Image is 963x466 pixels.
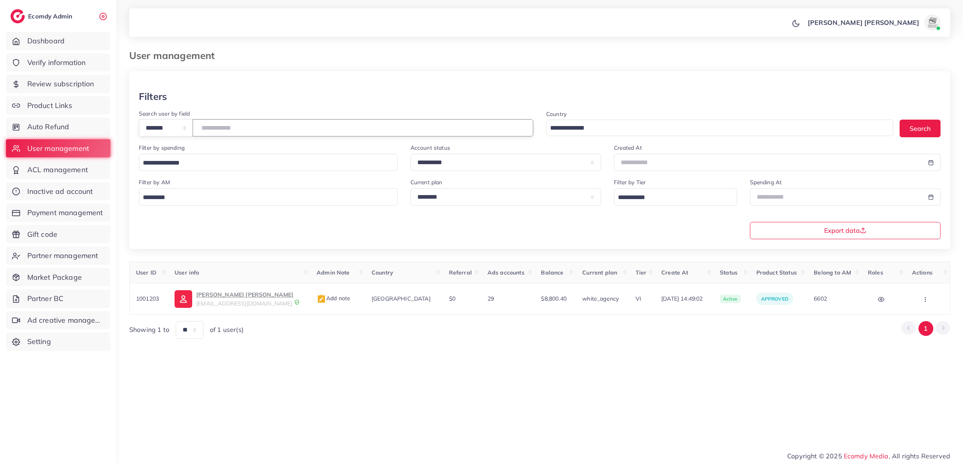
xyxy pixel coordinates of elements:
label: Spending At [750,178,782,186]
img: admin_note.cdd0b510.svg [317,294,326,304]
a: logoEcomdy Admin [10,9,74,23]
span: Review subscription [27,79,94,89]
p: [PERSON_NAME] [PERSON_NAME] [808,18,919,27]
span: Gift code [27,229,57,240]
img: logo [10,9,25,23]
span: Product Status [756,269,797,276]
button: Export data [750,222,941,239]
span: Inactive ad account [27,186,93,197]
div: Search for option [139,188,398,206]
input: Search for option [140,191,387,204]
a: Ecomdy Media [844,452,889,460]
a: Review subscription [6,75,110,93]
span: Dashboard [27,36,65,46]
span: Add note [317,295,350,302]
a: Inactive ad account [6,182,110,201]
a: Dashboard [6,32,110,50]
span: approved [761,296,788,302]
span: Partner management [27,250,98,261]
span: Actions [912,269,933,276]
a: Gift code [6,225,110,244]
span: Product Links [27,100,72,111]
div: Search for option [614,188,737,206]
div: Search for option [546,120,893,136]
span: Showing 1 to [129,325,169,334]
input: Search for option [140,157,387,169]
span: Auto Refund [27,122,69,132]
span: Export data [824,227,866,234]
label: Account status [410,144,450,152]
span: , All rights Reserved [889,451,950,461]
a: Setting [6,332,110,351]
span: Roles [868,269,883,276]
a: Payment management [6,203,110,222]
a: Ad creative management [6,311,110,330]
label: Filter by spending [139,144,185,152]
h3: User management [129,50,221,61]
a: Auto Refund [6,118,110,136]
h2: Ecomdy Admin [28,12,74,20]
span: [EMAIL_ADDRESS][DOMAIN_NAME] [196,300,292,307]
input: Search for option [547,122,883,134]
span: User info [175,269,199,276]
span: Partner BC [27,293,64,304]
span: $0 [449,295,455,302]
a: ACL management [6,161,110,179]
span: Payment management [27,208,103,218]
span: Current plan [582,269,617,276]
span: $8,800.40 [541,295,566,302]
span: Status [720,269,737,276]
span: 1001203 [136,295,159,302]
span: Balance [541,269,563,276]
label: Country [546,110,567,118]
span: User management [27,143,89,154]
a: [PERSON_NAME] [PERSON_NAME]avatar [803,14,944,31]
img: 9CAL8B2pu8EFxCJHYAAAAldEVYdGRhdGU6Y3JlYXRlADIwMjItMTItMDlUMDQ6NTg6MzkrMDA6MDBXSlgLAAAAJXRFWHRkYXR... [294,299,300,305]
span: 6602 [814,295,827,302]
span: Ad creative management [27,315,104,326]
span: of 1 user(s) [210,325,244,334]
ul: Pagination [901,321,950,336]
label: Filter by AM [139,178,170,186]
span: active [720,295,741,303]
span: Admin Note [317,269,350,276]
img: avatar [924,14,941,31]
span: Copyright © 2025 [787,451,950,461]
span: Verify information [27,57,86,68]
span: 29 [488,295,494,302]
h3: Filters [139,91,167,102]
a: Partner BC [6,289,110,308]
p: [PERSON_NAME] [PERSON_NAME] [196,290,293,299]
span: white_agency [582,295,619,302]
span: User ID [136,269,156,276]
label: Filter by Tier [614,178,646,186]
a: Verify information [6,53,110,72]
div: Search for option [139,154,398,171]
span: Market Package [27,272,82,283]
span: Country [372,269,393,276]
span: VI [636,295,641,302]
a: Partner management [6,246,110,265]
span: ACL management [27,165,88,175]
span: [GEOGRAPHIC_DATA] [372,295,431,302]
a: [PERSON_NAME] [PERSON_NAME][EMAIL_ADDRESS][DOMAIN_NAME] [175,290,304,307]
button: Go to page 1 [918,321,933,336]
span: Referral [449,269,472,276]
span: Ads accounts [488,269,524,276]
a: User management [6,139,110,158]
span: Create At [661,269,688,276]
label: Search user by field [139,110,190,118]
img: ic-user-info.36bf1079.svg [175,290,192,308]
a: Market Package [6,268,110,287]
label: Created At [614,144,642,152]
label: Current plan [410,178,443,186]
span: Setting [27,336,51,347]
button: Search [900,120,941,137]
input: Search for option [615,191,726,204]
span: [DATE] 14:49:02 [661,295,707,303]
span: Belong to AM [814,269,851,276]
span: Tier [636,269,647,276]
a: Product Links [6,96,110,115]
